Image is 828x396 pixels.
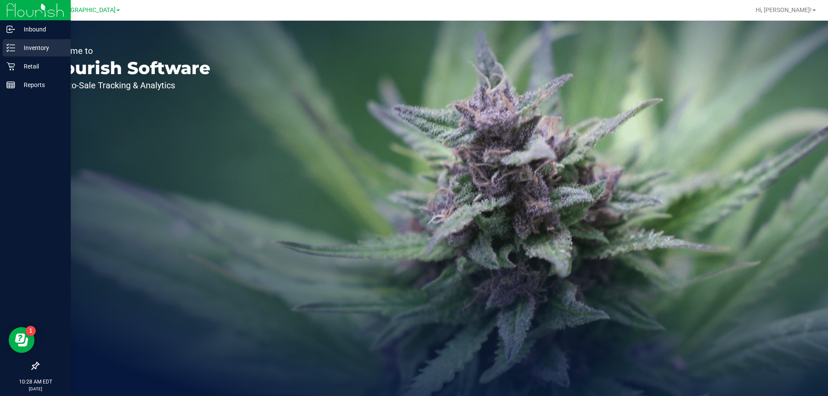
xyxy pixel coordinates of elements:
[9,327,34,353] iframe: Resource center
[6,62,15,71] inline-svg: Retail
[47,47,210,55] p: Welcome to
[15,80,67,90] p: Reports
[6,81,15,89] inline-svg: Reports
[4,386,67,392] p: [DATE]
[25,326,36,336] iframe: Resource center unread badge
[15,61,67,72] p: Retail
[15,43,67,53] p: Inventory
[4,378,67,386] p: 10:28 AM EDT
[6,25,15,34] inline-svg: Inbound
[15,24,67,34] p: Inbound
[756,6,812,13] span: Hi, [PERSON_NAME]!
[56,6,116,14] span: [GEOGRAPHIC_DATA]
[47,59,210,77] p: Flourish Software
[6,44,15,52] inline-svg: Inventory
[47,81,210,90] p: Seed-to-Sale Tracking & Analytics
